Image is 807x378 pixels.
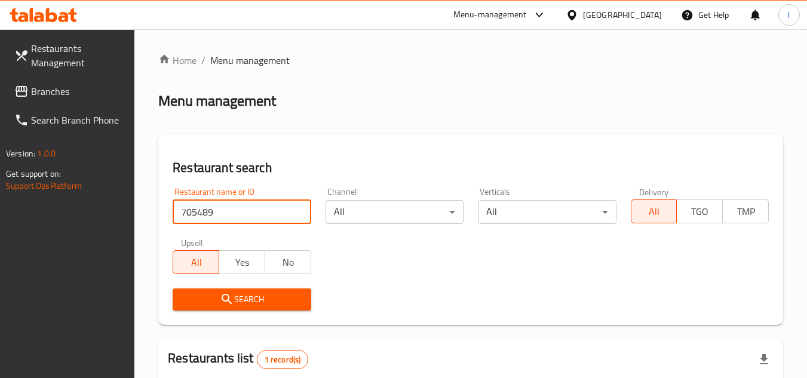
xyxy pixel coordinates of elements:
[168,349,308,369] h2: Restaurants list
[219,250,265,274] button: Yes
[5,77,135,106] a: Branches
[210,53,290,67] span: Menu management
[583,8,662,21] div: [GEOGRAPHIC_DATA]
[6,178,82,193] a: Support.OpsPlatform
[158,53,197,67] a: Home
[158,53,783,67] nav: breadcrumb
[676,199,723,223] button: TGO
[158,91,276,110] h2: Menu management
[326,200,464,224] div: All
[178,254,214,271] span: All
[5,34,135,77] a: Restaurants Management
[224,254,260,271] span: Yes
[265,250,311,274] button: No
[31,41,125,70] span: Restaurants Management
[639,188,669,196] label: Delivery
[257,350,309,369] div: Total records count
[6,146,35,161] span: Version:
[728,203,764,220] span: TMP
[682,203,718,220] span: TGO
[37,146,56,161] span: 1.0.0
[478,200,616,224] div: All
[453,8,527,22] div: Menu-management
[173,288,311,311] button: Search
[788,8,790,21] span: l
[173,200,311,224] input: Search for restaurant name or ID..
[270,254,306,271] span: No
[31,84,125,99] span: Branches
[173,250,219,274] button: All
[181,238,203,247] label: Upsell
[631,199,677,223] button: All
[636,203,673,220] span: All
[722,199,769,223] button: TMP
[6,166,61,182] span: Get support on:
[257,354,308,365] span: 1 record(s)
[173,159,769,177] h2: Restaurant search
[201,53,205,67] li: /
[31,113,125,127] span: Search Branch Phone
[182,292,301,307] span: Search
[5,106,135,134] a: Search Branch Phone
